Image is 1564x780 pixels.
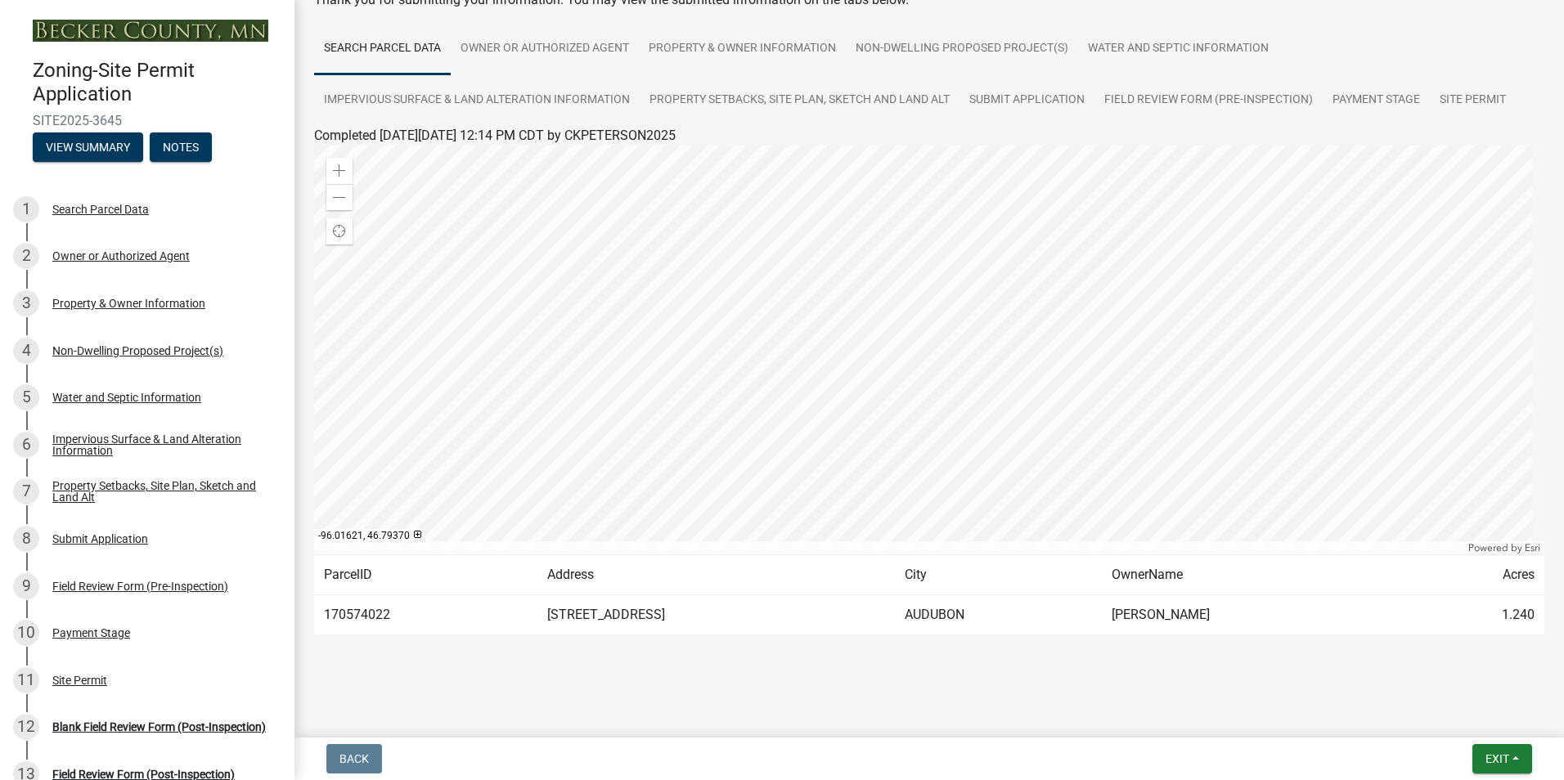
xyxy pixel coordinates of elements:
td: Acres [1408,555,1544,595]
td: [PERSON_NAME] [1102,595,1409,635]
a: Search Parcel Data [314,23,451,75]
span: SITE2025-3645 [33,113,262,128]
a: Site Permit [1430,74,1516,127]
div: Site Permit [52,675,107,686]
td: OwnerName [1102,555,1409,595]
a: Non-Dwelling Proposed Project(s) [846,23,1078,75]
div: 6 [13,432,39,458]
div: 1 [13,196,39,222]
div: Blank Field Review Form (Post-Inspection) [52,721,266,733]
td: City [895,555,1101,595]
div: 4 [13,338,39,364]
td: ParcelID [314,555,537,595]
div: Field Review Form (Pre-Inspection) [52,581,228,592]
button: Notes [150,132,212,162]
div: 5 [13,384,39,410]
wm-modal-confirm: Notes [150,141,212,155]
a: Payment Stage [1323,74,1430,127]
td: [STREET_ADDRESS] [537,595,895,635]
div: Non-Dwelling Proposed Project(s) [52,345,223,356]
button: Back [326,744,382,773]
div: Property & Owner Information [52,298,205,309]
div: 8 [13,526,39,552]
div: 11 [13,667,39,693]
div: Zoom out [326,184,353,210]
td: 170574022 [314,595,537,635]
wm-modal-confirm: Summary [33,141,143,155]
div: Water and Septic Information [52,392,201,403]
div: 3 [13,290,39,316]
span: Completed [DATE][DATE] 12:14 PM CDT by CKPETERSON2025 [314,128,676,143]
div: Property Setbacks, Site Plan, Sketch and Land Alt [52,480,268,503]
td: Address [537,555,895,595]
div: Powered by [1464,541,1544,554]
span: Exit [1485,752,1509,765]
div: 9 [13,573,39,599]
a: Impervious Surface & Land Alteration Information [314,74,640,127]
div: Find my location [326,218,353,244]
div: Owner or Authorized Agent [52,250,190,262]
img: Becker County, Minnesota [33,20,268,42]
div: 12 [13,714,39,740]
a: Property Setbacks, Site Plan, Sketch and Land Alt [640,74,960,127]
a: Property & Owner Information [639,23,846,75]
div: Payment Stage [52,627,130,639]
button: View Summary [33,132,143,162]
a: Owner or Authorized Agent [451,23,639,75]
a: Esri [1525,542,1540,554]
span: Back [339,752,369,765]
a: Submit Application [960,74,1094,127]
div: Zoom in [326,158,353,184]
div: Search Parcel Data [52,204,149,215]
div: 7 [13,478,39,504]
div: Submit Application [52,533,148,545]
div: Field Review Form (Post-Inspection) [52,769,235,780]
div: 10 [13,620,39,646]
div: 2 [13,243,39,269]
h4: Zoning-Site Permit Application [33,59,281,106]
button: Exit [1472,744,1532,773]
a: Field Review Form (Pre-Inspection) [1094,74,1323,127]
td: 1.240 [1408,595,1544,635]
div: Impervious Surface & Land Alteration Information [52,433,268,456]
td: AUDUBON [895,595,1101,635]
a: Water and Septic Information [1078,23,1279,75]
